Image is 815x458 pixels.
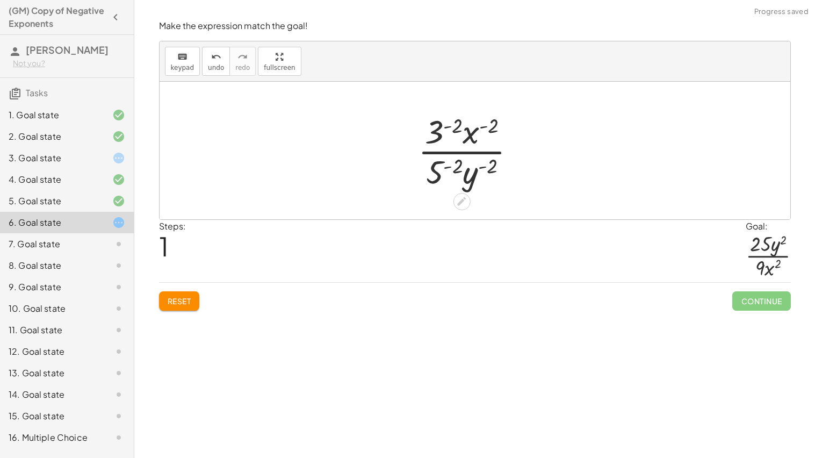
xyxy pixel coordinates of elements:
[9,152,95,164] div: 3. Goal state
[112,173,125,186] i: Task finished and correct.
[9,410,95,423] div: 15. Goal state
[9,259,95,272] div: 8. Goal state
[9,281,95,294] div: 9. Goal state
[9,431,95,444] div: 16. Multiple Choice
[9,173,95,186] div: 4. Goal state
[112,152,125,164] i: Task started.
[112,281,125,294] i: Task not started.
[9,195,95,207] div: 5. Goal state
[112,259,125,272] i: Task not started.
[26,87,48,98] span: Tasks
[112,216,125,229] i: Task started.
[112,410,125,423] i: Task not started.
[453,193,470,210] div: Edit math
[9,4,106,30] h4: (GM) Copy of Negative Exponents
[9,345,95,358] div: 12. Goal state
[9,367,95,380] div: 13. Goal state
[9,109,95,121] div: 1. Goal state
[9,130,95,143] div: 2. Goal state
[112,367,125,380] i: Task not started.
[112,431,125,444] i: Task not started.
[112,130,125,143] i: Task finished and correct.
[112,388,125,401] i: Task not started.
[112,324,125,337] i: Task not started.
[13,58,125,69] div: Not you?
[112,345,125,358] i: Task not started.
[112,195,125,207] i: Task finished and correct.
[112,302,125,315] i: Task not started.
[9,388,95,401] div: 14. Goal state
[26,44,109,56] span: [PERSON_NAME]
[9,302,95,315] div: 10. Goal state
[9,238,95,251] div: 7. Goal state
[9,216,95,229] div: 6. Goal state
[9,324,95,337] div: 11. Goal state
[112,109,125,121] i: Task finished and correct.
[112,238,125,251] i: Task not started.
